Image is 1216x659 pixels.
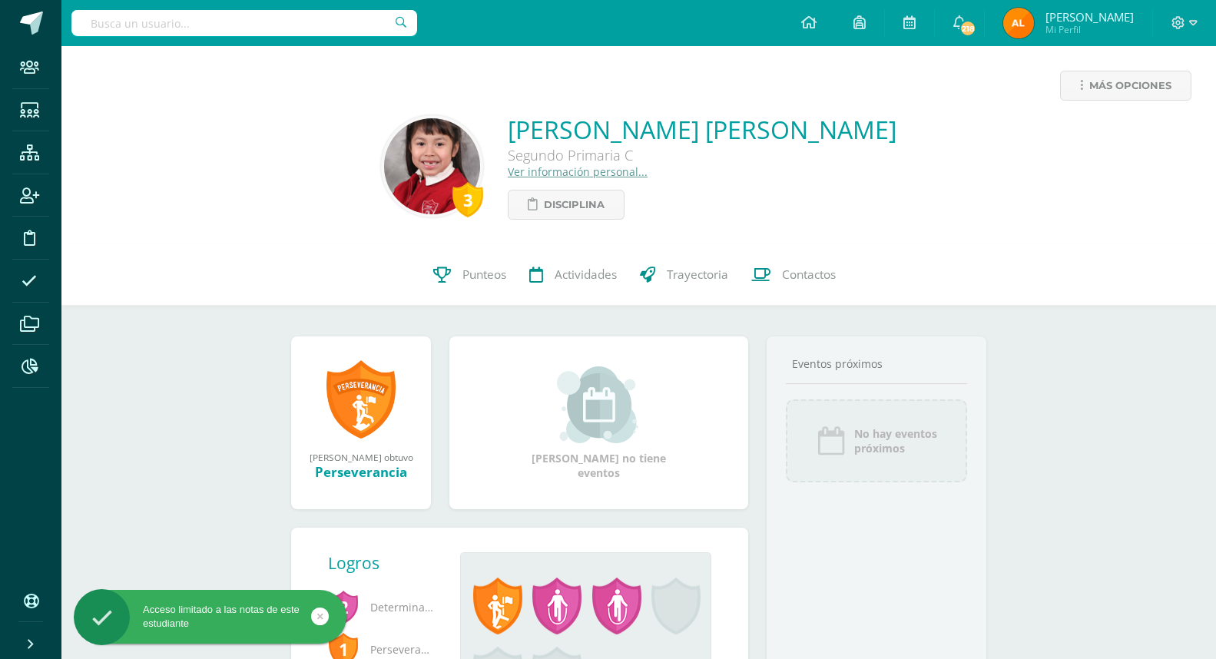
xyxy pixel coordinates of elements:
[422,244,518,306] a: Punteos
[508,146,896,164] div: Segundo Primaria C
[816,426,847,456] img: event_icon.png
[740,244,847,306] a: Contactos
[667,267,728,283] span: Trayectoria
[452,182,483,217] div: 3
[782,267,836,283] span: Contactos
[1060,71,1191,101] a: Más opciones
[628,244,740,306] a: Trayectoria
[959,20,976,37] span: 218
[328,589,359,624] span: 2
[508,164,648,179] a: Ver información personal...
[328,552,448,574] div: Logros
[1089,71,1171,100] span: Más opciones
[555,267,617,283] span: Actividades
[1045,9,1134,25] span: [PERSON_NAME]
[384,118,480,214] img: 05ddbe28c355ff8e1aba6a4308aec3f6.png
[854,426,937,455] span: No hay eventos próximos
[557,366,641,443] img: event_small.png
[306,463,416,481] div: Perseverancia
[462,267,506,283] span: Punteos
[328,586,436,628] span: Determinación
[1045,23,1134,36] span: Mi Perfil
[508,113,896,146] a: [PERSON_NAME] [PERSON_NAME]
[786,356,967,371] div: Eventos próximos
[518,244,628,306] a: Actividades
[306,451,416,463] div: [PERSON_NAME] obtuvo
[544,190,605,219] span: Disciplina
[74,603,346,631] div: Acceso limitado a las notas de este estudiante
[522,366,676,480] div: [PERSON_NAME] no tiene eventos
[71,10,417,36] input: Busca un usuario...
[508,190,625,220] a: Disciplina
[1003,8,1034,38] img: af9b8bc9e20a7c198341f7486dafb623.png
